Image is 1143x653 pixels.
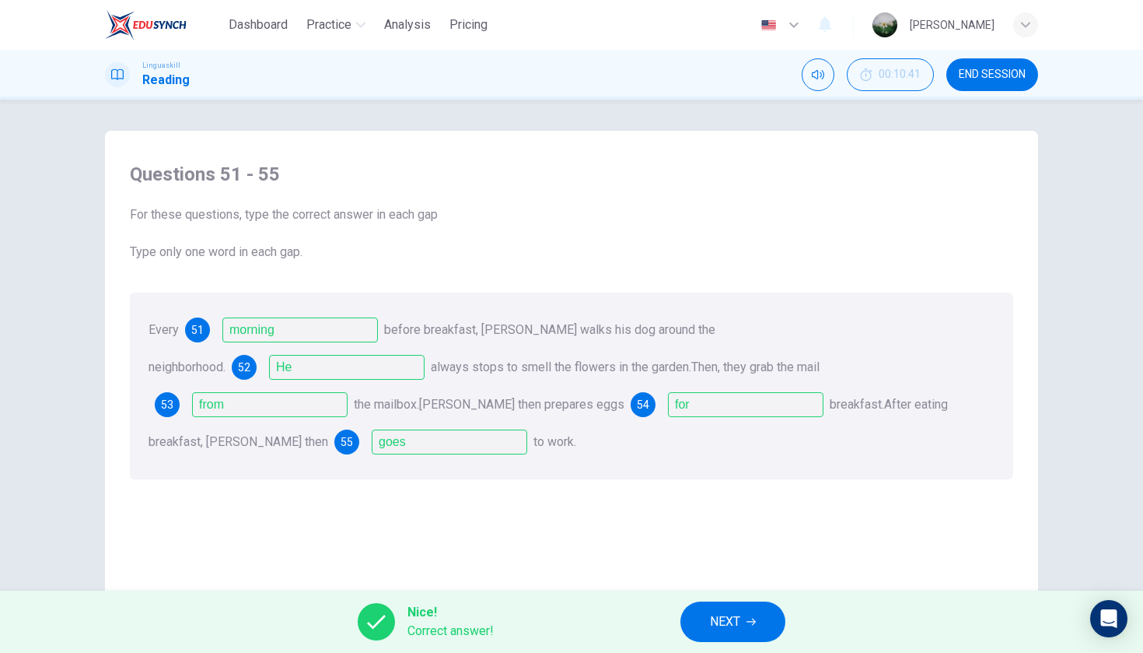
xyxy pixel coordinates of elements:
[830,397,884,412] span: breakfast.
[802,58,834,91] div: Mute
[130,205,1013,224] span: For these questions, type the correct answer in each gap
[142,71,190,90] h1: Reading
[142,60,180,71] span: Linguaskill
[443,11,494,39] button: Pricing
[229,16,288,34] span: Dashboard
[384,16,431,34] span: Analysis
[341,437,353,448] span: 55
[759,19,778,31] img: en
[161,399,173,410] span: 53
[1090,600,1127,637] div: Open Intercom Messenger
[449,16,488,34] span: Pricing
[847,58,934,91] button: 00:10:41
[105,9,187,40] img: EduSynch logo
[222,11,294,39] button: Dashboard
[959,68,1026,81] span: END SESSION
[910,16,994,34] div: [PERSON_NAME]
[680,602,785,642] button: NEXT
[419,397,624,412] span: [PERSON_NAME] then prepares eggs
[354,397,419,412] span: the mailbox.
[407,603,494,622] span: Nice!
[300,11,372,39] button: Practice
[637,399,649,410] span: 54
[533,434,576,449] span: to work.
[306,16,351,34] span: Practice
[130,162,1013,187] h4: Questions 51 - 55
[130,243,1013,262] span: Type only one word in each gap.
[847,58,934,91] div: Hide
[879,68,921,81] span: 00:10:41
[691,360,820,374] span: Then, they grab the mail
[872,12,897,37] img: Profile picture
[149,322,715,374] span: before breakfast, [PERSON_NAME] walks his dog around the neighborhood.
[407,622,494,641] span: Correct answer!
[710,611,740,633] span: NEXT
[105,9,222,40] a: EduSynch logo
[431,360,691,374] span: always stops to smell the flowers in the garden.
[946,58,1038,91] button: END SESSION
[191,325,204,335] span: 51
[378,11,437,39] button: Analysis
[238,362,250,373] span: 52
[149,322,179,337] span: Every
